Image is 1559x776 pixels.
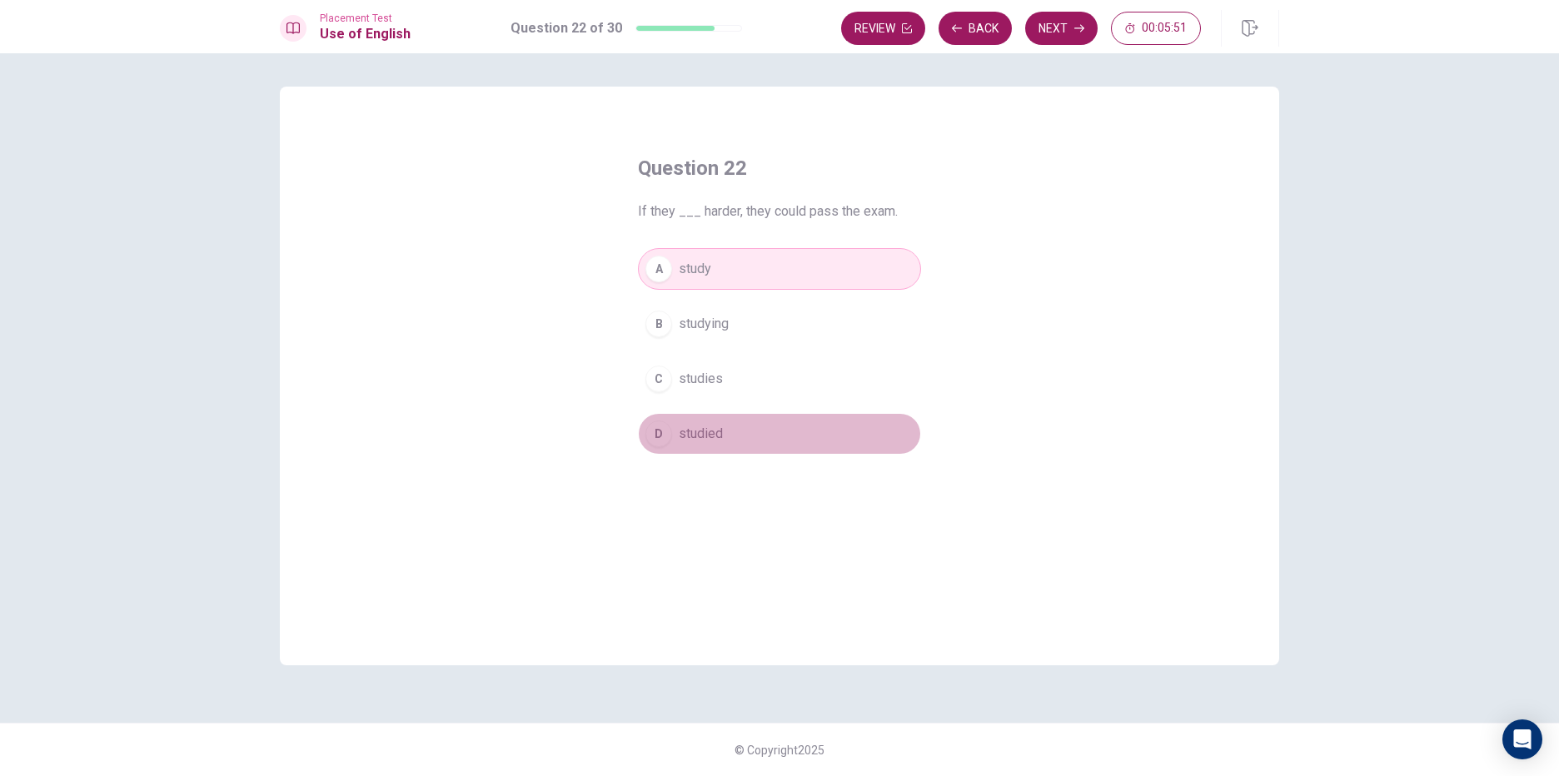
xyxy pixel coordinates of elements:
button: Next [1025,12,1098,45]
div: C [645,366,672,392]
span: study [679,259,711,279]
button: Astudy [638,248,921,290]
div: A [645,256,672,282]
button: Cstudies [638,358,921,400]
div: D [645,420,672,447]
button: Back [939,12,1012,45]
h4: Question 22 [638,155,921,182]
span: Placement Test [320,12,411,24]
span: studied [679,424,723,444]
button: 00:05:51 [1111,12,1201,45]
button: Dstudied [638,413,921,455]
button: Review [841,12,925,45]
div: Open Intercom Messenger [1502,719,1542,759]
span: If they ___ harder, they could pass the exam. [638,201,921,221]
span: studies [679,369,723,389]
h1: Use of English [320,24,411,44]
h1: Question 22 of 30 [511,18,622,38]
button: Bstudying [638,303,921,345]
span: © Copyright 2025 [735,744,824,757]
div: B [645,311,672,337]
span: 00:05:51 [1142,22,1187,35]
span: studying [679,314,729,334]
